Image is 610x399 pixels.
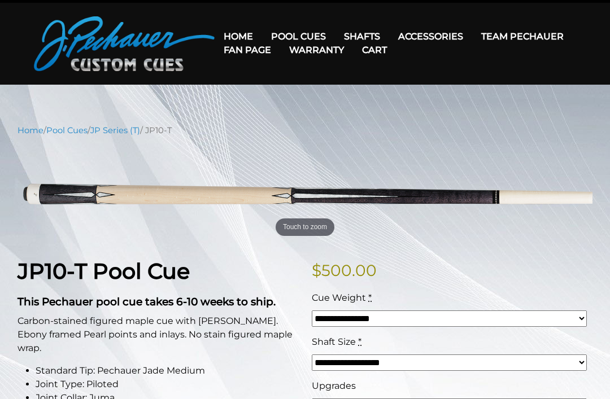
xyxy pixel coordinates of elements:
a: Fan Page [215,36,280,64]
span: Shaft Size [312,336,356,347]
span: Upgrades [312,380,356,391]
strong: This Pechauer pool cue takes 6-10 weeks to ship. [18,295,276,308]
a: Team Pechauer [472,22,573,51]
a: Touch to zoom [18,145,592,240]
span: Cue Weight [312,292,366,303]
a: Home [215,22,262,51]
li: Standard Tip: Pechauer Jade Medium [36,364,298,378]
img: Pechauer Custom Cues [34,16,215,71]
nav: Breadcrumb [18,124,592,137]
li: Joint Type: Piloted [36,378,298,391]
abbr: required [358,336,361,347]
a: Pool Cues [46,125,88,135]
span: $ [312,261,321,280]
a: Shafts [335,22,389,51]
a: Home [18,125,43,135]
a: Cart [353,36,396,64]
bdi: 500.00 [312,261,377,280]
a: JP Series (T) [90,125,140,135]
p: Carbon-stained figured maple cue with [PERSON_NAME]. Ebony framed Pearl points and inlays. No sta... [18,314,298,355]
a: Warranty [280,36,353,64]
strong: JP10-T Pool Cue [18,258,190,284]
a: Pool Cues [262,22,335,51]
abbr: required [368,292,372,303]
a: Accessories [389,22,472,51]
img: jp10-T.png [18,145,592,240]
